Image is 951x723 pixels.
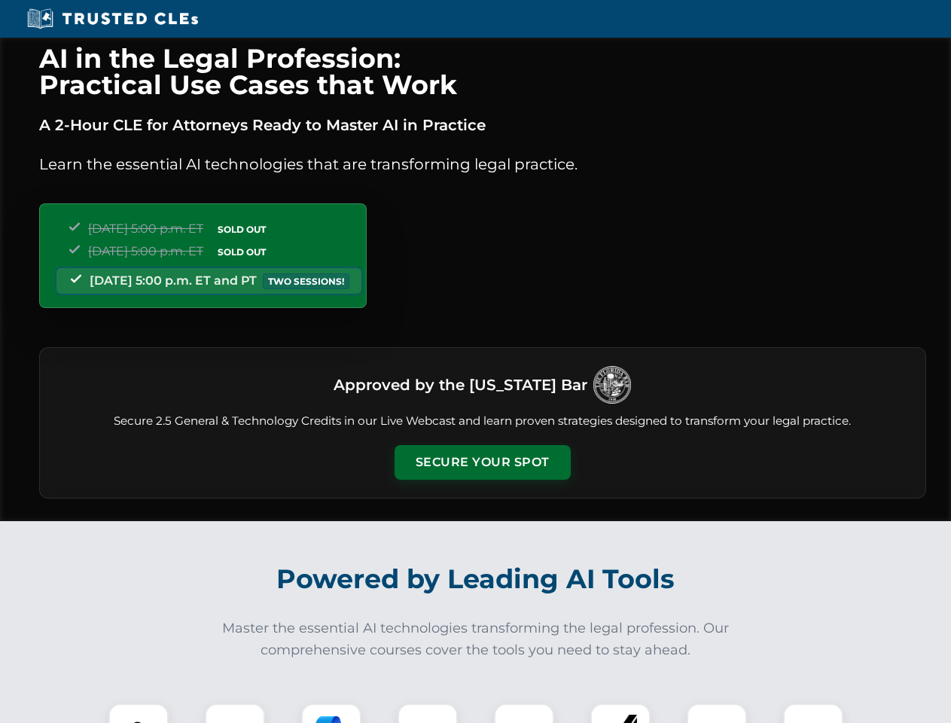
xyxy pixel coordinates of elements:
p: Learn the essential AI technologies that are transforming legal practice. [39,152,926,176]
img: Trusted CLEs [23,8,203,30]
p: A 2-Hour CLE for Attorneys Ready to Master AI in Practice [39,113,926,137]
h3: Approved by the [US_STATE] Bar [334,371,587,398]
button: Secure Your Spot [395,445,571,480]
p: Master the essential AI technologies transforming the legal profession. Our comprehensive courses... [212,618,739,661]
span: [DATE] 5:00 p.m. ET [88,244,203,258]
img: Logo [593,366,631,404]
span: [DATE] 5:00 p.m. ET [88,221,203,236]
p: Secure 2.5 General & Technology Credits in our Live Webcast and learn proven strategies designed ... [58,413,907,430]
span: SOLD OUT [212,221,271,237]
h2: Powered by Leading AI Tools [59,553,893,606]
span: SOLD OUT [212,244,271,260]
h1: AI in the Legal Profession: Practical Use Cases that Work [39,45,926,98]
